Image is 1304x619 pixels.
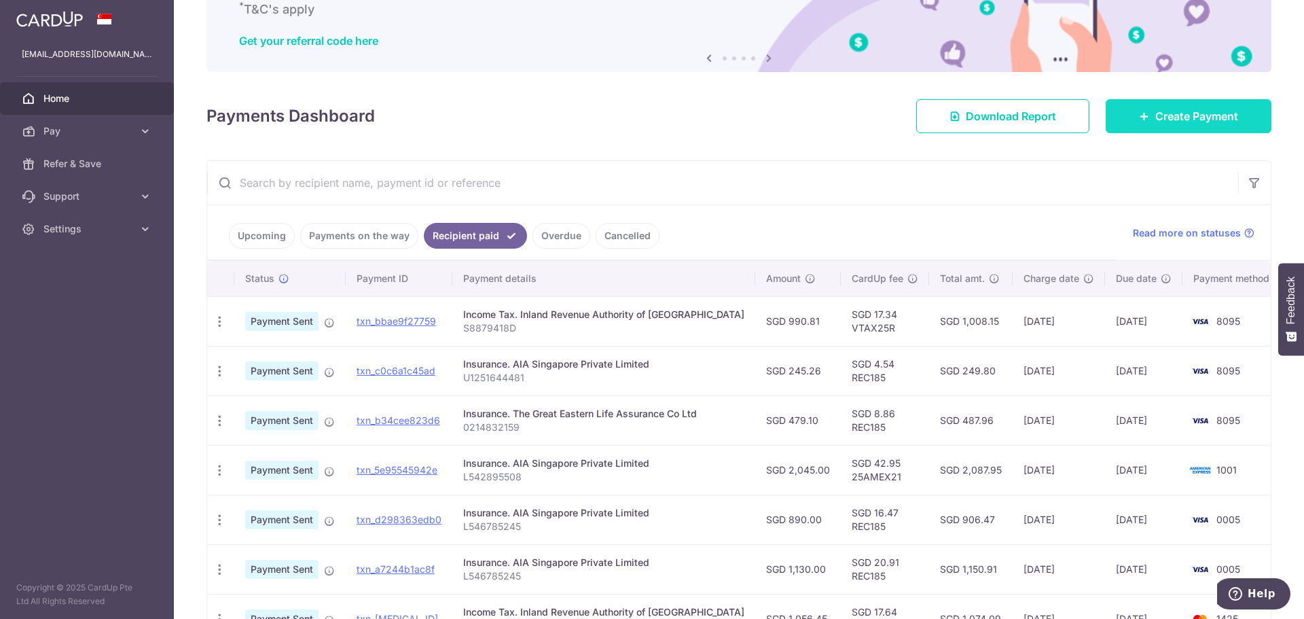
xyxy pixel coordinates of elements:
td: SGD 890.00 [755,495,841,544]
td: [DATE] [1013,445,1105,495]
span: Payment Sent [245,312,319,331]
span: Amount [766,272,801,285]
img: Bank Card [1187,313,1214,330]
a: Payments on the way [300,223,418,249]
span: Refer & Save [43,157,133,171]
img: Bank Card [1187,561,1214,578]
td: SGD 16.47 REC185 [841,495,929,544]
input: Search by recipient name, payment id or reference [207,161,1238,205]
div: Income Tax. Inland Revenue Authority of [GEOGRAPHIC_DATA] [463,605,744,619]
p: L546785245 [463,569,744,583]
p: 0214832159 [463,421,744,434]
td: [DATE] [1013,346,1105,395]
td: SGD 906.47 [929,495,1013,544]
td: SGD 990.81 [755,296,841,346]
div: Insurance. AIA Singapore Private Limited [463,506,744,520]
th: Payment method [1182,261,1286,296]
td: SGD 8.86 REC185 [841,395,929,445]
span: Payment Sent [245,510,319,529]
span: 8095 [1216,365,1240,376]
td: SGD 17.34 VTAX25R [841,296,929,346]
p: L546785245 [463,520,744,533]
a: txn_bbae9f27759 [357,315,436,327]
td: [DATE] [1105,495,1182,544]
span: 8095 [1216,315,1240,327]
span: Home [43,92,133,105]
span: 1001 [1216,464,1237,476]
span: 0005 [1216,514,1240,525]
p: S8879418D [463,321,744,335]
a: txn_b34cee823d6 [357,414,440,426]
a: Get your referral code here [239,34,378,48]
td: SGD 479.10 [755,395,841,445]
th: Payment details [452,261,755,296]
td: [DATE] [1013,395,1105,445]
td: SGD 1,130.00 [755,544,841,594]
span: Feedback [1285,277,1297,324]
span: Due date [1116,272,1157,285]
img: Bank Card [1187,363,1214,379]
span: Pay [43,124,133,138]
span: Payment Sent [245,461,319,480]
td: [DATE] [1105,346,1182,395]
span: Payment Sent [245,411,319,430]
p: [EMAIL_ADDRESS][DOMAIN_NAME] [22,48,152,61]
td: [DATE] [1105,296,1182,346]
td: SGD 1,150.91 [929,544,1013,594]
th: Payment ID [346,261,452,296]
a: Overdue [532,223,590,249]
span: Read more on statuses [1133,226,1241,240]
a: Upcoming [229,223,295,249]
span: Create Payment [1155,108,1238,124]
p: L542895508 [463,470,744,484]
span: 0005 [1216,563,1240,575]
td: SGD 42.95 25AMEX21 [841,445,929,495]
td: [DATE] [1105,445,1182,495]
td: [DATE] [1013,544,1105,594]
img: Bank Card [1187,462,1214,478]
span: Download Report [966,108,1056,124]
span: Payment Sent [245,560,319,579]
h4: Payments Dashboard [206,104,375,128]
span: Status [245,272,274,285]
span: CardUp fee [852,272,903,285]
div: Insurance. The Great Eastern Life Assurance Co Ltd [463,407,744,421]
a: Recipient paid [424,223,527,249]
span: Charge date [1024,272,1079,285]
div: Income Tax. Inland Revenue Authority of [GEOGRAPHIC_DATA] [463,308,744,321]
div: Insurance. AIA Singapore Private Limited [463,457,744,470]
iframe: Opens a widget where you can find more information [1217,578,1290,612]
a: Create Payment [1106,99,1271,133]
td: [DATE] [1013,495,1105,544]
span: Settings [43,222,133,236]
a: Download Report [916,99,1089,133]
a: Read more on statuses [1133,226,1254,240]
a: txn_c0c6a1c45ad [357,365,435,376]
a: txn_5e95545942e [357,464,437,476]
td: SGD 245.26 [755,346,841,395]
td: SGD 4.54 REC185 [841,346,929,395]
td: SGD 20.91 REC185 [841,544,929,594]
td: [DATE] [1013,296,1105,346]
p: U1251644481 [463,371,744,385]
a: txn_a7244b1ac8f [357,563,435,575]
span: 8095 [1216,414,1240,426]
span: Payment Sent [245,361,319,381]
td: SGD 2,087.95 [929,445,1013,495]
span: Total amt. [940,272,985,285]
div: Insurance. AIA Singapore Private Limited [463,556,744,569]
td: SGD 2,045.00 [755,445,841,495]
td: [DATE] [1105,395,1182,445]
span: Support [43,190,133,203]
div: Insurance. AIA Singapore Private Limited [463,357,744,371]
td: [DATE] [1105,544,1182,594]
img: CardUp [16,11,83,27]
a: txn_d298363edb0 [357,514,441,525]
img: Bank Card [1187,412,1214,429]
td: SGD 487.96 [929,395,1013,445]
a: Cancelled [596,223,659,249]
img: Bank Card [1187,512,1214,528]
button: Feedback - Show survey [1278,263,1304,355]
td: SGD 1,008.15 [929,296,1013,346]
